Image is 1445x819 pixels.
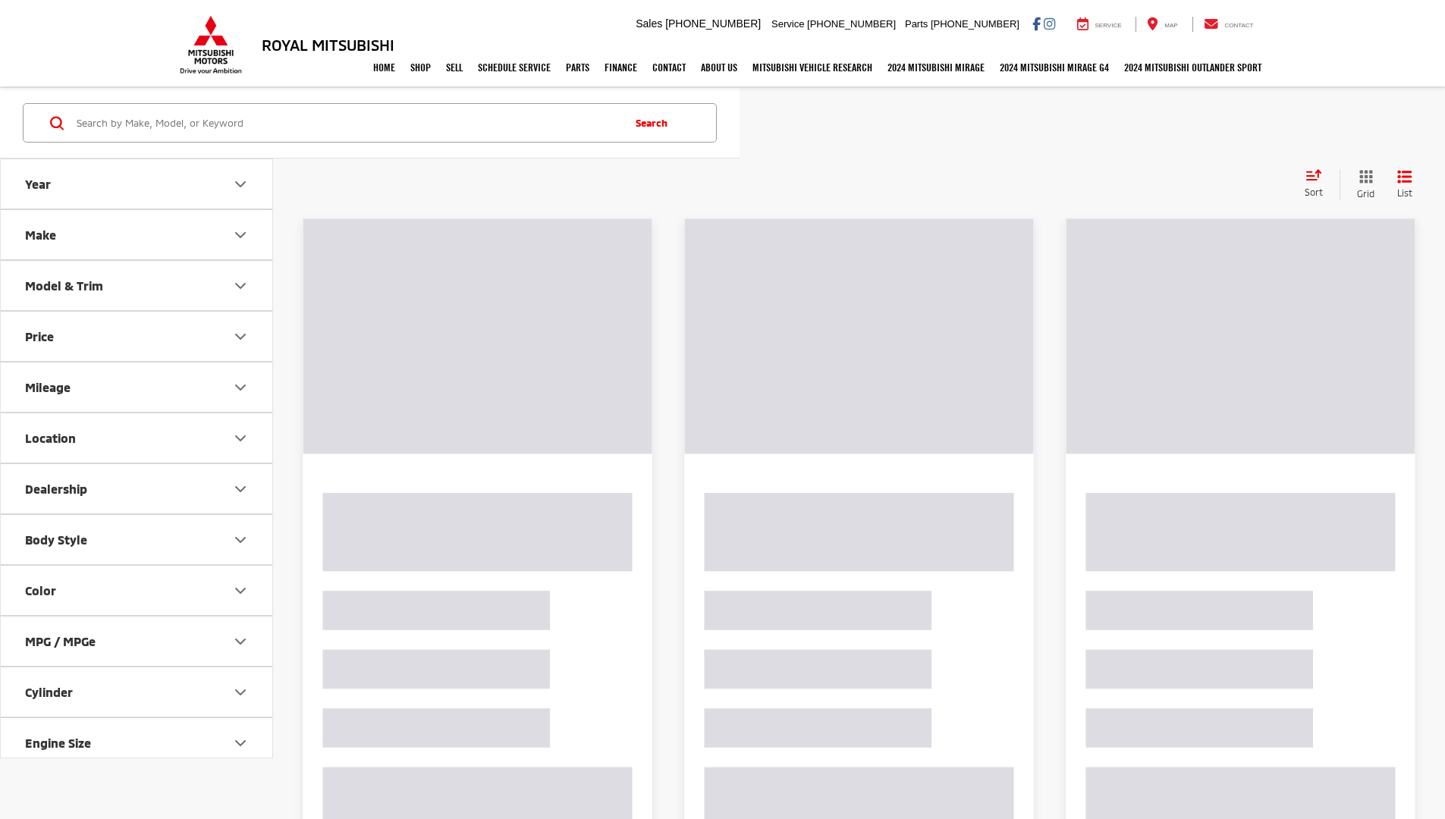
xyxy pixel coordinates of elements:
[905,18,928,30] span: Parts
[636,17,662,30] span: Sales
[1,362,274,412] button: MileageMileage
[262,36,394,53] h3: Royal Mitsubishi
[231,480,250,498] div: Dealership
[1,261,274,310] button: Model & TrimModel & Trim
[1,210,274,259] button: MakeMake
[621,104,690,142] button: Search
[231,632,250,651] div: MPG / MPGe
[231,683,250,701] div: Cylinder
[438,49,470,86] a: Sell
[1,464,274,513] button: DealershipDealership
[231,277,250,295] div: Model & Trim
[992,49,1117,86] a: 2024 Mitsubishi Mirage G4
[1340,169,1386,200] button: Grid View
[25,431,76,445] div: Location
[1,312,274,361] button: PricePrice
[75,105,621,141] input: Search by Make, Model, or Keyword
[25,380,71,394] div: Mileage
[645,49,693,86] a: Contact
[366,49,403,86] a: Home
[1,159,274,209] button: YearYear
[693,49,745,86] a: About Us
[1305,187,1323,197] span: Sort
[231,734,250,752] div: Engine Size
[231,175,250,193] div: Year
[25,329,54,344] div: Price
[231,531,250,549] div: Body Style
[771,18,804,30] span: Service
[1032,17,1041,30] a: Facebook: Click to visit our Facebook page
[25,227,56,242] div: Make
[1136,17,1189,32] a: Map
[807,18,896,30] span: [PHONE_NUMBER]
[1297,169,1340,199] button: Select sort value
[1386,169,1424,200] button: List View
[25,634,96,648] div: MPG / MPGe
[745,49,880,86] a: Mitsubishi Vehicle Research
[1164,22,1177,29] span: Map
[470,49,558,86] a: Schedule Service: Opens in a new tab
[931,18,1019,30] span: [PHONE_NUMBER]
[1397,187,1412,199] span: List
[1357,187,1374,200] span: Grid
[665,17,761,30] span: [PHONE_NUMBER]
[177,15,245,74] img: Mitsubishi
[25,482,87,496] div: Dealership
[1066,17,1133,32] a: Service
[25,685,73,699] div: Cylinder
[403,49,438,86] a: Shop
[597,49,645,86] a: Finance
[1117,49,1269,86] a: 2024 Mitsubishi Outlander SPORT
[1,718,274,767] button: Engine SizeEngine Size
[1,413,274,463] button: LocationLocation
[1,515,274,564] button: Body StyleBody Style
[25,278,103,293] div: Model & Trim
[231,328,250,346] div: Price
[25,177,51,191] div: Year
[25,583,56,598] div: Color
[1044,17,1055,30] a: Instagram: Click to visit our Instagram page
[1,617,274,666] button: MPG / MPGeMPG / MPGe
[25,532,87,547] div: Body Style
[1224,22,1253,29] span: Contact
[231,582,250,600] div: Color
[231,429,250,447] div: Location
[231,226,250,244] div: Make
[1192,17,1265,32] a: Contact
[1,667,274,717] button: CylinderCylinder
[25,736,91,750] div: Engine Size
[1095,22,1122,29] span: Service
[231,378,250,397] div: Mileage
[880,49,992,86] a: 2024 Mitsubishi Mirage
[558,49,597,86] a: Parts: Opens in a new tab
[1,566,274,615] button: ColorColor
